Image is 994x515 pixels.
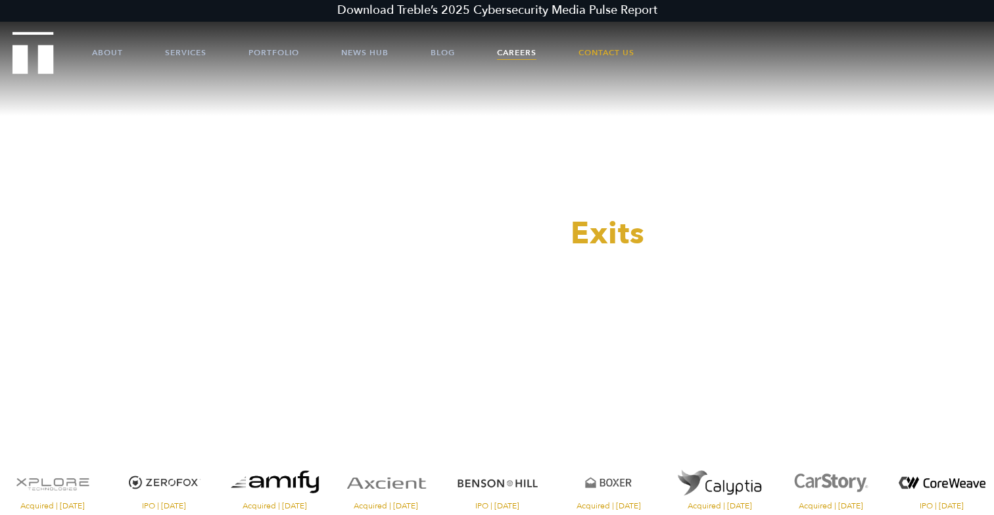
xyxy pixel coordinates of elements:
span: IPO | [DATE] [112,502,216,510]
img: Treble logo [12,32,54,74]
a: Blog [431,33,455,72]
span: Acquired | [DATE] [556,502,661,510]
a: Visit the website [889,460,994,510]
a: Visit the CarStory website [778,460,883,510]
span: IPO | [DATE] [889,502,994,510]
a: Contact Us [579,33,634,72]
a: Careers [497,33,536,72]
a: Visit the Boxer website [556,460,661,510]
span: Acquired | [DATE] [667,502,772,510]
a: Visit the ZeroFox website [112,460,216,510]
a: Visit the Axcient website [334,460,438,510]
a: About [92,33,123,72]
img: Boxer logo [556,460,661,505]
a: Services [165,33,206,72]
span: Exits [571,213,645,255]
img: Axcient logo [334,460,438,505]
span: Acquired | [DATE] [334,502,438,510]
img: ZeroFox logo [112,460,216,505]
a: Visit the website [667,460,772,510]
a: News Hub [341,33,389,72]
img: CarStory logo [778,460,883,505]
img: Benson Hill logo [445,460,550,505]
a: Portfolio [248,33,299,72]
a: Visit the website [223,460,327,510]
span: IPO | [DATE] [445,502,550,510]
span: Acquired | [DATE] [223,502,327,510]
span: Acquired | [DATE] [778,502,883,510]
a: Visit the Benson Hill website [445,460,550,510]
